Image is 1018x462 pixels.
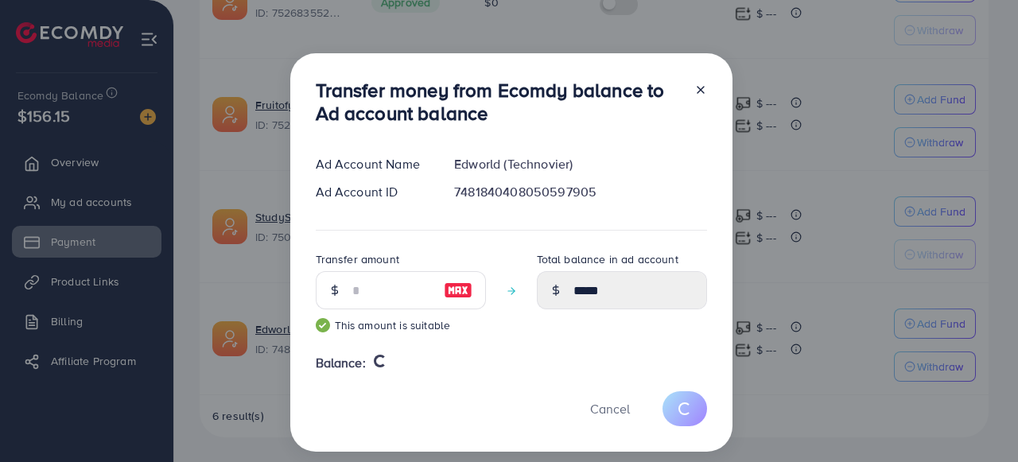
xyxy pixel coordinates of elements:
[444,281,472,300] img: image
[590,400,630,417] span: Cancel
[441,155,719,173] div: Edworld (Technovier)
[316,317,486,333] small: This amount is suitable
[316,354,366,372] span: Balance:
[316,318,330,332] img: guide
[950,390,1006,450] iframe: Chat
[303,155,442,173] div: Ad Account Name
[316,79,682,125] h3: Transfer money from Ecomdy balance to Ad account balance
[316,251,399,267] label: Transfer amount
[537,251,678,267] label: Total balance in ad account
[441,183,719,201] div: 7481840408050597905
[303,183,442,201] div: Ad Account ID
[570,391,650,425] button: Cancel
